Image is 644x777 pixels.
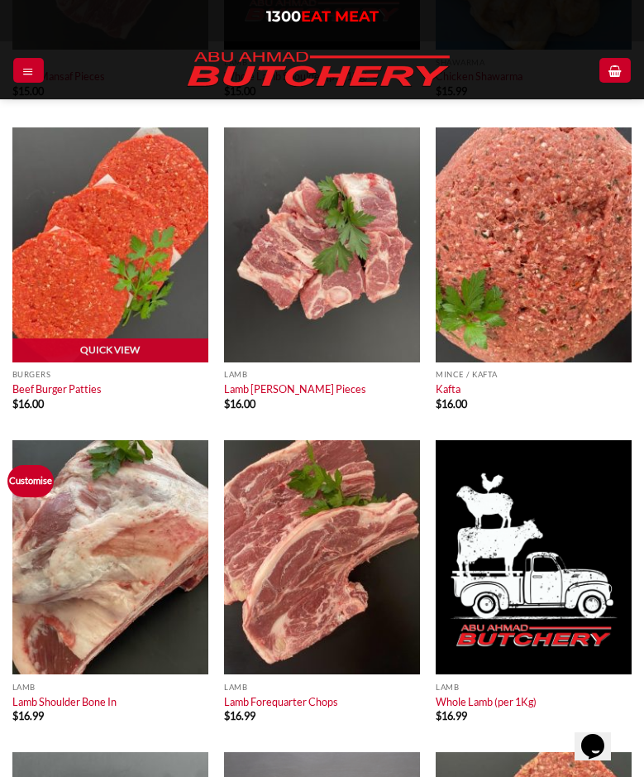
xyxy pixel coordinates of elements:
[224,440,420,675] img: Lamb_forequarter_Chops (per 1Kg)
[266,7,379,26] a: 1300EAT MEAT
[224,397,255,410] bdi: 16.00
[12,397,18,410] span: $
[12,382,102,396] a: Beef Burger Patties
[12,370,208,379] p: Burgers
[12,695,117,708] a: Lamb Shoulder Bone In
[12,127,208,362] img: Beef Burger Patties
[224,683,420,692] p: Lamb
[224,397,230,410] span: $
[575,711,627,760] iframe: chat widget
[301,7,379,26] span: EAT MEAT
[436,397,441,410] span: $
[436,127,632,362] img: Kafta
[174,41,463,99] img: Abu Ahmad Butchery
[12,440,208,675] img: Lamb Shoulder Bone In
[12,397,44,410] bdi: 16.00
[224,370,420,379] p: Lamb
[224,127,420,362] img: Lamb Curry Pieces
[224,695,338,708] a: Lamb Forequarter Chops
[436,709,441,722] span: $
[436,709,467,722] bdi: 16.99
[436,370,632,379] p: Mince / Kafta
[12,683,208,692] p: Lamb
[436,440,632,675] img: Whole Lamb (per 1Kg)
[12,338,208,363] a: Quick View
[224,382,366,396] a: Lamb [PERSON_NAME] Pieces
[436,397,467,410] bdi: 16.00
[13,58,43,82] a: Menu
[266,7,301,26] span: 1300
[224,709,230,722] span: $
[436,683,632,692] p: Lamb
[224,709,255,722] bdi: 16.99
[599,58,630,82] a: View cart
[436,382,460,396] a: Kafta
[12,709,44,722] bdi: 16.99
[436,695,537,708] a: Whole Lamb (per 1Kg)
[12,709,18,722] span: $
